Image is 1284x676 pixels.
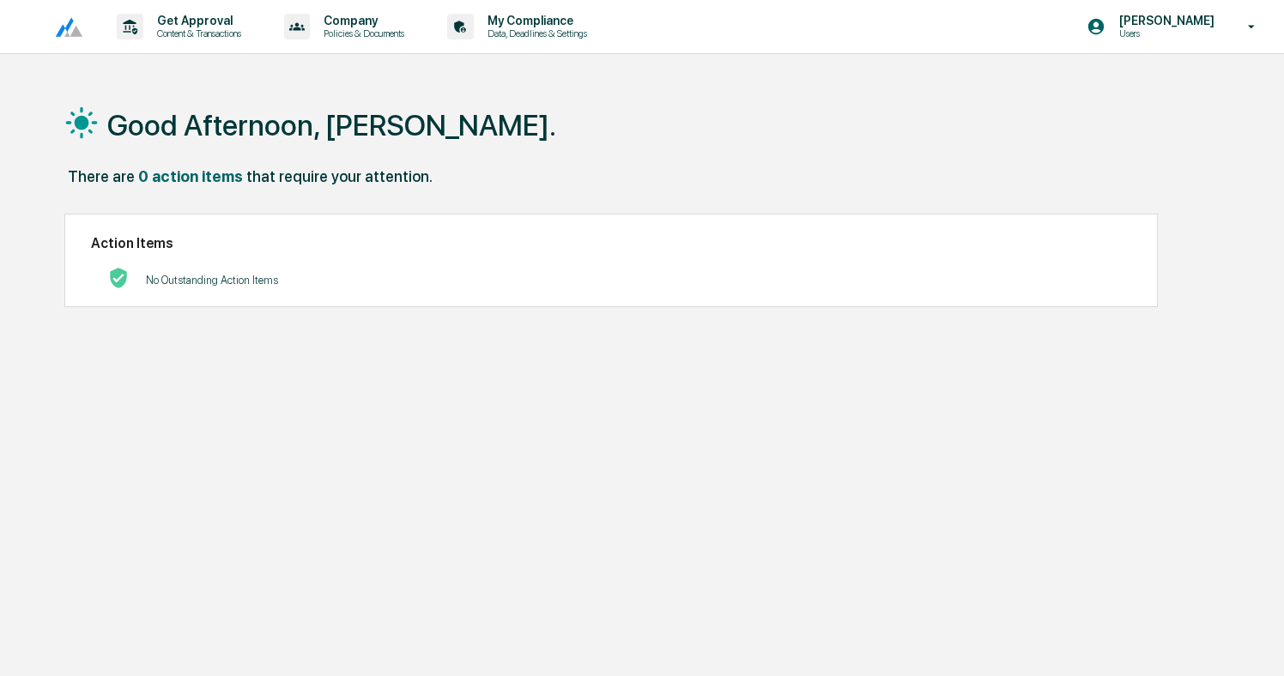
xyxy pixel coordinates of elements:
[246,167,433,185] div: that require your attention.
[108,268,129,288] img: No Actions logo
[138,167,243,185] div: 0 action items
[146,274,278,287] p: No Outstanding Action Items
[91,235,1131,251] h2: Action Items
[310,14,413,27] p: Company
[474,14,596,27] p: My Compliance
[1105,27,1223,39] p: Users
[474,27,596,39] p: Data, Deadlines & Settings
[41,16,82,38] img: logo
[310,27,413,39] p: Policies & Documents
[1105,14,1223,27] p: [PERSON_NAME]
[143,27,250,39] p: Content & Transactions
[107,108,556,142] h1: Good Afternoon, [PERSON_NAME].
[68,167,135,185] div: There are
[143,14,250,27] p: Get Approval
